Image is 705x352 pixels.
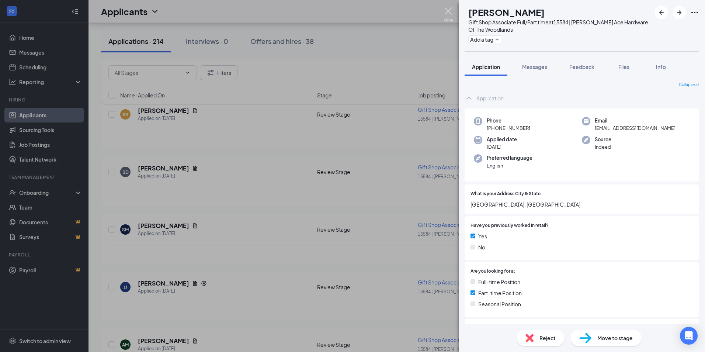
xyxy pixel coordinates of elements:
[569,63,594,70] span: Feedback
[468,18,651,33] div: Gift Shop Associate Full/Part time at 15584 | [PERSON_NAME] Ace Hardware Of The Woodlands
[679,82,699,88] span: Collapse all
[487,154,532,162] span: Preferred language
[487,117,530,124] span: Phone
[595,124,676,132] span: [EMAIL_ADDRESS][DOMAIN_NAME]
[487,143,517,151] span: [DATE]
[618,63,629,70] span: Files
[597,334,633,342] span: Move to stage
[656,63,666,70] span: Info
[478,243,485,251] span: No
[478,300,521,308] span: Seasonal Position
[522,63,547,70] span: Messages
[495,37,499,42] svg: Plus
[595,117,676,124] span: Email
[595,143,611,151] span: Indeed
[476,94,504,102] div: Application
[468,35,501,43] button: PlusAdd a tag
[478,289,522,297] span: Part-time Position
[487,162,532,169] span: English
[468,6,545,18] h1: [PERSON_NAME]
[470,268,515,275] span: Are you looking for a:
[655,6,668,19] button: ArrowLeftNew
[470,190,541,197] span: What is your Address City & State
[690,8,699,17] svg: Ellipses
[472,63,500,70] span: Application
[465,94,473,103] svg: ChevronUp
[595,136,611,143] span: Source
[539,334,556,342] span: Reject
[487,136,517,143] span: Applied date
[487,124,530,132] span: [PHONE_NUMBER]
[673,6,686,19] button: ArrowRight
[680,327,698,345] div: Open Intercom Messenger
[657,8,666,17] svg: ArrowLeftNew
[478,278,520,286] span: Full-time Position
[478,232,487,240] span: Yes
[470,200,693,208] span: [GEOGRAPHIC_DATA], [GEOGRAPHIC_DATA]
[470,222,549,229] span: Have you previously worked in retail?
[675,8,684,17] svg: ArrowRight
